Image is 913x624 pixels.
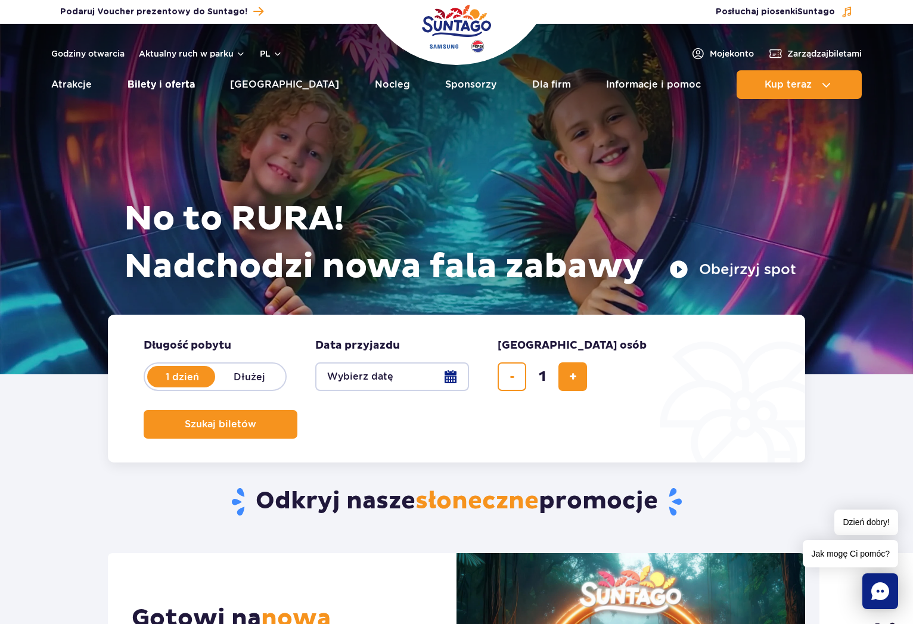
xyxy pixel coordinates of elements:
a: Zarządzajbiletami [768,46,862,61]
a: Bilety i oferta [128,70,195,99]
button: Obejrzyj spot [669,260,796,279]
input: liczba biletów [528,362,557,391]
div: Chat [862,573,898,609]
span: Data przyjazdu [315,339,400,353]
span: Kup teraz [765,79,812,90]
a: Informacje i pomoc [606,70,701,99]
button: Aktualny ruch w parku [139,49,246,58]
button: Szukaj biletów [144,410,297,439]
button: dodaj bilet [558,362,587,391]
a: [GEOGRAPHIC_DATA] [230,70,339,99]
a: Mojekonto [691,46,754,61]
span: [GEOGRAPHIC_DATA] osób [498,339,647,353]
button: Wybierz datę [315,362,469,391]
span: Moje konto [710,48,754,60]
span: Podaruj Voucher prezentowy do Suntago! [60,6,247,18]
button: Kup teraz [737,70,862,99]
span: słoneczne [415,486,539,516]
span: Posłuchaj piosenki [716,6,835,18]
label: 1 dzień [148,364,216,389]
form: Planowanie wizyty w Park of Poland [108,315,805,462]
button: Posłuchaj piosenkiSuntago [716,6,853,18]
a: Nocleg [375,70,410,99]
span: Długość pobytu [144,339,231,353]
a: Sponsorzy [445,70,496,99]
button: usuń bilet [498,362,526,391]
span: Jak mogę Ci pomóc? [803,540,898,567]
span: Suntago [797,8,835,16]
label: Dłużej [215,364,283,389]
a: Godziny otwarcia [51,48,125,60]
h1: No to RURA! Nadchodzi nowa fala zabawy [124,195,796,291]
span: Dzień dobry! [834,510,898,535]
span: Szukaj biletów [185,419,256,430]
a: Podaruj Voucher prezentowy do Suntago! [60,4,263,20]
h2: Odkryj nasze promocje [108,486,806,517]
a: Atrakcje [51,70,92,99]
a: Dla firm [532,70,571,99]
span: Zarządzaj biletami [787,48,862,60]
button: pl [260,48,282,60]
